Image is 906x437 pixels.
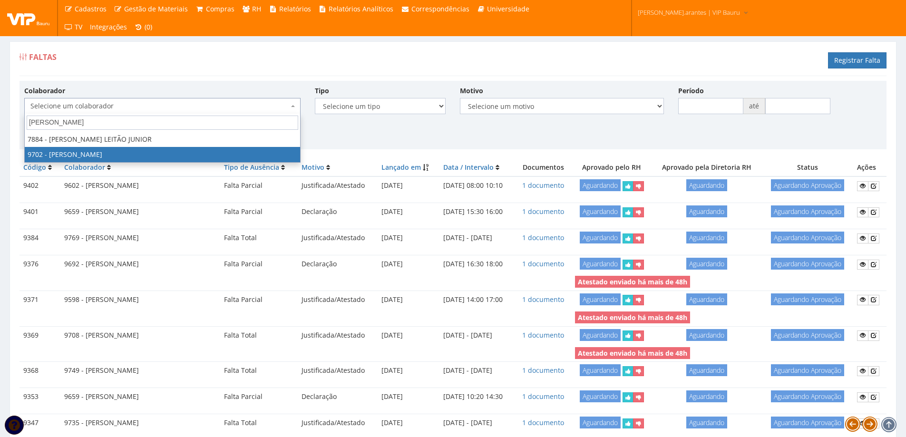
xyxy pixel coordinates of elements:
span: Selecione um colaborador [24,98,301,114]
td: 9376 [19,255,60,273]
td: [DATE] [378,203,439,221]
a: Colaborador [64,163,105,172]
td: [DATE] [378,291,439,309]
span: Aguardando [580,205,621,217]
span: Aguardando Aprovação [771,232,844,243]
a: 1 documento [522,259,564,268]
td: 9598 - [PERSON_NAME] [60,291,220,309]
span: Aguardando [686,417,727,428]
a: 1 documento [522,418,564,427]
span: Aguardando Aprovação [771,364,844,376]
span: Aguardando [580,232,621,243]
strong: Atestado enviado há mais de 48h [578,313,687,322]
td: 9384 [19,229,60,247]
span: Aguardando [580,258,621,270]
td: 9749 - [PERSON_NAME] [60,362,220,380]
a: Motivo [302,163,324,172]
label: Período [678,86,704,96]
th: Documentos [516,159,572,176]
a: 1 documento [522,207,564,216]
td: [DATE] 14:00 17:00 [439,291,515,309]
td: [DATE] [378,255,439,273]
td: [DATE] 10:20 14:30 [439,388,515,406]
a: (0) [131,18,156,36]
td: 9353 [19,388,60,406]
img: logo [7,11,50,25]
span: Cadastros [75,4,107,13]
td: 9708 - [PERSON_NAME] [60,326,220,344]
td: Falta Total [220,362,298,380]
td: [DATE] 16:30 18:00 [439,255,515,273]
li: 7884 - [PERSON_NAME] LEITÃO JUNIOR [25,132,300,147]
td: Falta Total [220,326,298,344]
td: Falta Parcial [220,203,298,221]
label: Tipo [315,86,329,96]
span: Aguardando [686,179,727,191]
a: 1 documento [522,392,564,401]
span: Correspondências [411,4,469,13]
span: (0) [145,22,152,31]
td: 9369 [19,326,60,344]
span: RH [252,4,261,13]
span: até [743,98,765,114]
span: Faltas [29,52,57,62]
span: Aguardando Aprovação [771,390,844,402]
span: Aguardando [686,329,727,341]
span: Relatórios [279,4,311,13]
td: 9602 - [PERSON_NAME] [60,176,220,195]
th: Aprovado pelo RH [571,159,652,176]
span: Aguardando Aprovação [771,258,844,270]
td: 9769 - [PERSON_NAME] [60,229,220,247]
span: Aguardando [686,390,727,402]
td: Declaração [298,255,378,273]
td: 9735 - [PERSON_NAME] [60,414,220,432]
li: 9702 - [PERSON_NAME] [25,147,300,162]
td: [DATE] [378,176,439,195]
span: Aguardando [580,293,621,305]
td: Justificada/Atestado [298,362,378,380]
strong: Atestado enviado há mais de 48h [578,349,687,358]
span: Aguardando Aprovação [771,205,844,217]
span: Aguardando [580,417,621,428]
span: Aguardando [686,258,727,270]
span: Universidade [487,4,529,13]
td: Justificada/Atestado [298,326,378,344]
span: Aguardando [580,329,621,341]
span: Gestão de Materiais [124,4,188,13]
label: Motivo [460,86,483,96]
td: Falta Parcial [220,291,298,309]
td: [DATE] [378,229,439,247]
a: Integrações [86,18,131,36]
span: Aguardando Aprovação [771,417,844,428]
td: [DATE] - [DATE] [439,229,515,247]
td: 9402 [19,176,60,195]
td: Falta Total [220,414,298,432]
span: Compras [206,4,234,13]
th: Status [762,159,853,176]
span: TV [75,22,82,31]
td: 9659 - [PERSON_NAME] [60,203,220,221]
span: Aguardando Aprovação [771,329,844,341]
strong: Atestado enviado há mais de 48h [578,277,687,286]
span: Aguardando [686,205,727,217]
a: Registrar Falta [828,52,887,68]
td: [DATE] 15:30 16:00 [439,203,515,221]
td: [DATE] - [DATE] [439,414,515,432]
td: [DATE] [378,362,439,380]
label: Colaborador [24,86,65,96]
a: 1 documento [522,330,564,340]
a: TV [60,18,86,36]
td: 9659 - [PERSON_NAME] [60,388,220,406]
a: 1 documento [522,295,564,304]
a: 1 documento [522,233,564,242]
td: 9368 [19,362,60,380]
td: [DATE] 08:00 10:10 [439,176,515,195]
span: Aguardando [686,293,727,305]
span: Aguardando [580,179,621,191]
td: 9347 [19,414,60,432]
td: Declaração [298,203,378,221]
a: Data / Intervalo [443,163,494,172]
a: Lançado em [381,163,421,172]
td: 9401 [19,203,60,221]
td: Falta Parcial [220,255,298,273]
